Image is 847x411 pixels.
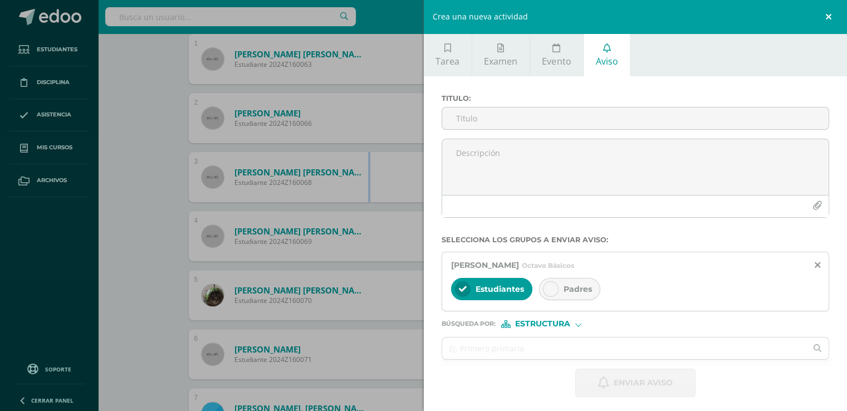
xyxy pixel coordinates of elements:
a: Tarea [424,33,472,76]
a: Examen [472,33,530,76]
span: Octavo Básicos [522,261,574,270]
span: Estructura [515,321,570,327]
span: [PERSON_NAME] [451,260,519,270]
input: Ej. Primero primaria [442,337,807,359]
label: Titulo : [442,94,830,102]
span: Tarea [435,55,459,67]
span: Evento [542,55,571,67]
span: Examen [484,55,517,67]
input: Titulo [442,107,829,129]
span: Búsqueda por : [442,321,496,327]
span: Aviso [596,55,618,67]
a: Aviso [584,33,630,76]
span: Padres [564,284,592,294]
button: Enviar aviso [575,369,696,397]
span: Estudiantes [476,284,524,294]
div: [object Object] [501,320,585,328]
label: Selecciona los grupos a enviar aviso : [442,236,830,244]
a: Evento [530,33,583,76]
span: Enviar aviso [614,369,673,397]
